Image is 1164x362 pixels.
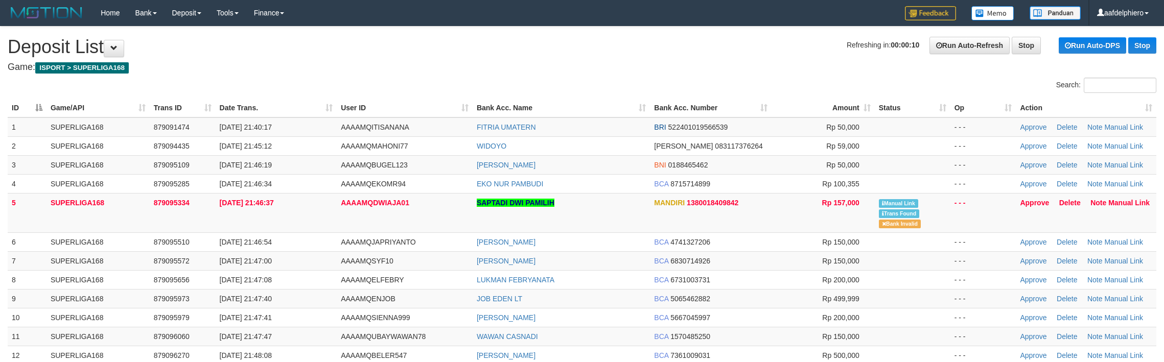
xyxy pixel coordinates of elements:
[1087,161,1103,169] a: Note
[154,199,190,207] span: 879095334
[950,251,1016,270] td: - - -
[654,257,668,265] span: BCA
[341,257,393,265] span: AAAAMQSYF10
[905,6,956,20] img: Feedback.jpg
[477,295,522,303] a: JOB EDEN LT
[154,276,190,284] span: 879095656
[1020,332,1046,341] a: Approve
[341,142,408,150] span: AAAAMQMAHONI77
[46,99,150,117] th: Game/API: activate to sort column ascending
[1104,313,1143,322] a: Manual Link
[477,351,536,359] a: [PERSON_NAME]
[650,99,772,117] th: Bank Acc. Number: activate to sort column ascending
[847,41,919,49] span: Refreshing in:
[654,295,668,303] span: BCA
[1090,199,1106,207] a: Note
[826,123,859,131] span: Rp 50,000
[670,313,710,322] span: Copy 5667045997 to clipboard
[1104,257,1143,265] a: Manual Link
[8,155,46,174] td: 3
[220,313,272,322] span: [DATE] 21:47:41
[337,99,473,117] th: User ID: activate to sort column ascending
[654,161,666,169] span: BNI
[654,123,666,131] span: BRI
[668,161,708,169] span: Copy 0188465462 to clipboard
[1104,123,1143,131] a: Manual Link
[654,313,668,322] span: BCA
[772,99,875,117] th: Amount: activate to sort column ascending
[46,174,150,193] td: SUPERLIGA168
[950,99,1016,117] th: Op: activate to sort column ascending
[341,276,404,284] span: AAAAMQELFEBRY
[1020,238,1046,246] a: Approve
[822,180,859,188] span: Rp 100,355
[1108,199,1150,207] a: Manual Link
[8,270,46,289] td: 8
[950,232,1016,251] td: - - -
[1057,332,1077,341] a: Delete
[1020,295,1046,303] a: Approve
[46,155,150,174] td: SUPERLIGA168
[8,289,46,308] td: 9
[950,117,1016,137] td: - - -
[8,193,46,232] td: 5
[154,238,190,246] span: 879095510
[46,232,150,251] td: SUPERLIGA168
[1057,123,1077,131] a: Delete
[1057,257,1077,265] a: Delete
[341,351,407,359] span: AAAAMQBELER547
[154,257,190,265] span: 879095572
[1057,161,1077,169] a: Delete
[8,174,46,193] td: 4
[1020,142,1046,150] a: Approve
[950,289,1016,308] td: - - -
[477,142,506,150] a: WIDOYO
[1104,276,1143,284] a: Manual Link
[8,37,1156,57] h1: Deposit List
[477,161,536,169] a: [PERSON_NAME]
[929,37,1010,54] a: Run Auto-Refresh
[341,199,409,207] span: AAAAMQDWIAJA01
[477,257,536,265] a: [PERSON_NAME]
[1128,37,1156,54] a: Stop
[1087,332,1103,341] a: Note
[1057,180,1077,188] a: Delete
[220,295,272,303] span: [DATE] 21:47:40
[1030,6,1081,20] img: panduan.png
[1020,351,1046,359] a: Approve
[1012,37,1041,54] a: Stop
[8,99,46,117] th: ID: activate to sort column descending
[1020,199,1049,207] a: Approve
[654,199,685,207] span: MANDIRI
[150,99,216,117] th: Trans ID: activate to sort column ascending
[220,161,272,169] span: [DATE] 21:46:19
[477,332,538,341] a: WAWAN CASNADI
[8,232,46,251] td: 6
[822,257,859,265] span: Rp 150,000
[826,142,859,150] span: Rp 59,000
[670,238,710,246] span: Copy 4741327206 to clipboard
[220,332,272,341] span: [DATE] 21:47:47
[950,193,1016,232] td: - - -
[46,270,150,289] td: SUPERLIGA168
[1016,99,1156,117] th: Action: activate to sort column ascending
[654,276,668,284] span: BCA
[1057,238,1077,246] a: Delete
[971,6,1014,20] img: Button%20Memo.svg
[477,276,554,284] a: LUKMAN FEBRYANATA
[822,199,859,207] span: Rp 157,000
[1059,199,1081,207] a: Delete
[1087,313,1103,322] a: Note
[154,313,190,322] span: 879095979
[1087,123,1103,131] a: Note
[891,41,919,49] strong: 00:00:10
[875,99,950,117] th: Status: activate to sort column ascending
[879,220,921,228] span: Bank is not match
[1057,276,1077,284] a: Delete
[822,276,859,284] span: Rp 200,000
[826,161,859,169] span: Rp 50,000
[341,161,408,169] span: AAAAMQBUGEL123
[1057,142,1077,150] a: Delete
[1087,276,1103,284] a: Note
[154,332,190,341] span: 879096060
